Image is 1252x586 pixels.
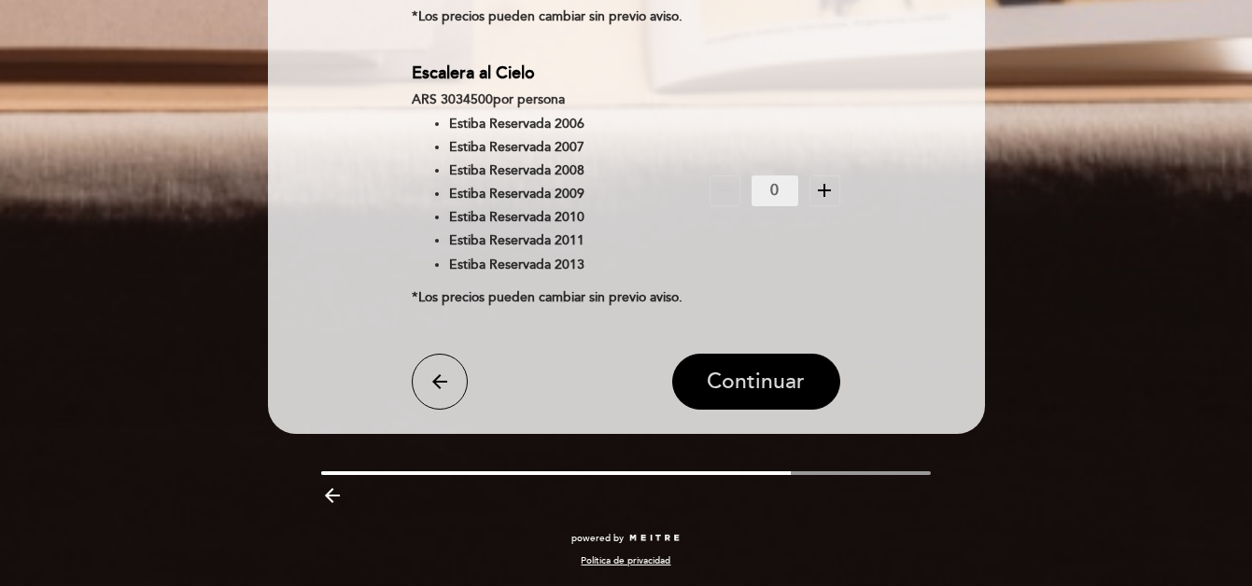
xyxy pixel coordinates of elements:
li: Estiba Reservada 2013 [449,253,695,276]
li: Estiba Reservada 2011 [449,229,695,252]
strong: *Los precios pueden cambiar sin previo aviso. [412,8,682,24]
div: ARS 3034500 [412,88,695,111]
a: powered by [571,532,682,545]
button: arrow_back [412,354,468,410]
button: Continuar [672,354,840,410]
li: Estiba Reservada 2009 [449,182,695,205]
i: arrow_backward [321,484,344,507]
span: Continuar [707,369,805,395]
li: Estiba Reservada 2010 [449,205,695,229]
i: arrow_back [429,370,451,393]
i: remove [713,179,736,202]
strong: *Los precios pueden cambiar sin previo aviso. [412,289,682,305]
li: Estiba Reservada 2007 [449,135,695,159]
li: Estiba Reservada 2006 [449,112,695,135]
a: Política de privacidad [581,554,670,567]
li: Estiba Reservada 2008 [449,159,695,182]
span: powered by [571,532,624,545]
div: Escalera al Cielo [412,58,695,88]
i: add [813,179,836,202]
img: MEITRE [628,534,682,543]
span: por persona [493,91,565,107]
